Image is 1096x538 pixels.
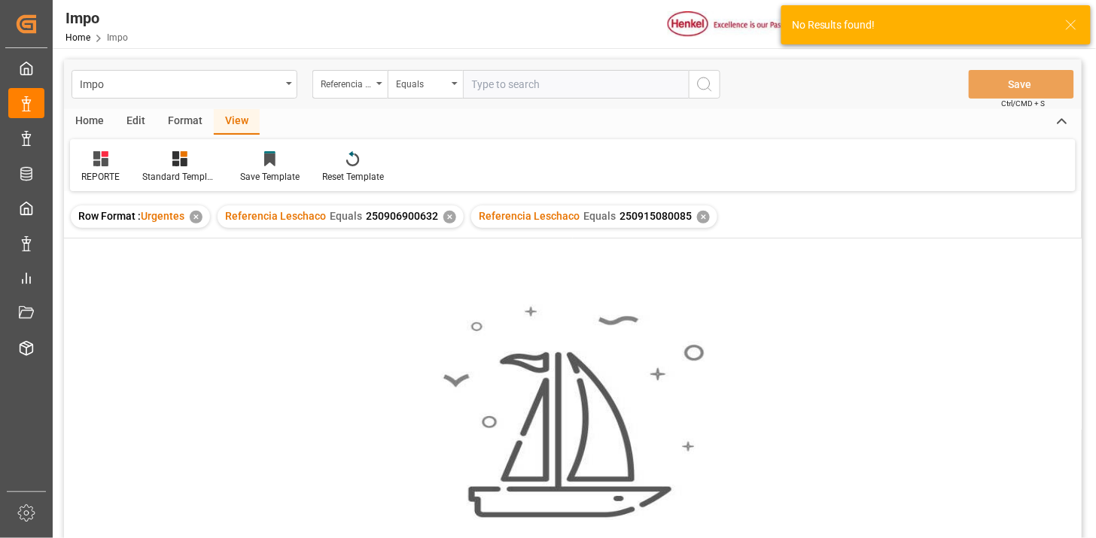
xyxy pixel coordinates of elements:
[142,170,218,184] div: Standard Templates
[969,70,1074,99] button: Save
[697,211,710,223] div: ✕
[214,109,260,135] div: View
[388,70,463,99] button: open menu
[322,170,384,184] div: Reset Template
[65,7,128,29] div: Impo
[366,210,438,222] span: 250906900632
[80,74,281,93] div: Impo
[64,109,115,135] div: Home
[190,211,202,223] div: ✕
[141,210,184,222] span: Urgentes
[312,70,388,99] button: open menu
[65,32,90,43] a: Home
[443,211,456,223] div: ✕
[441,305,705,520] img: smooth_sailing.jpeg
[396,74,447,91] div: Equals
[115,109,157,135] div: Edit
[1002,98,1046,109] span: Ctrl/CMD + S
[78,210,141,222] span: Row Format :
[321,74,372,91] div: Referencia Leschaco
[240,170,300,184] div: Save Template
[81,170,120,184] div: REPORTE
[620,210,692,222] span: 250915080085
[463,70,689,99] input: Type to search
[225,210,326,222] span: Referencia Leschaco
[330,210,362,222] span: Equals
[792,17,1051,33] div: No Results found!
[583,210,616,222] span: Equals
[72,70,297,99] button: open menu
[157,109,214,135] div: Format
[479,210,580,222] span: Referencia Leschaco
[689,70,720,99] button: search button
[668,11,794,38] img: Henkel%20logo.jpg_1689854090.jpg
